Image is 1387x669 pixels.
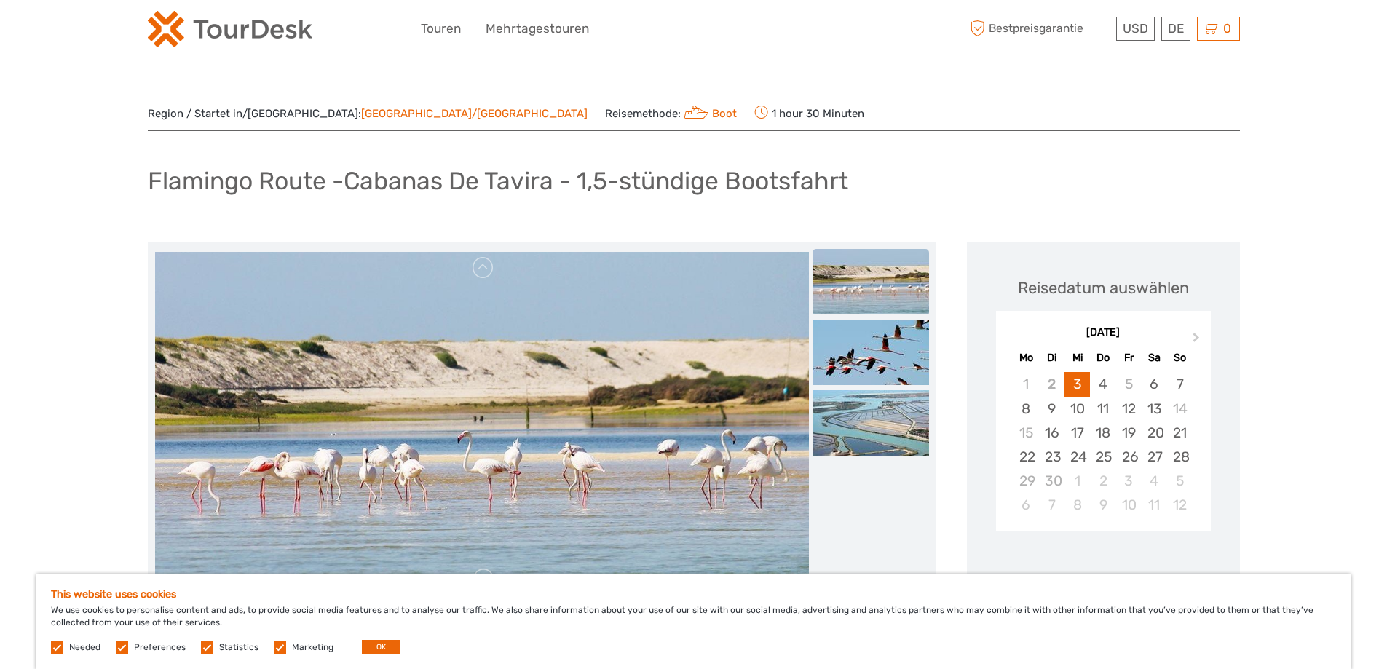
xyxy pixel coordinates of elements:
a: Mehrtagestouren [486,18,589,39]
button: OK [362,640,400,654]
div: Choose Montag, 6. Oktober 2025 [1013,493,1039,517]
div: Choose Sonntag, 5. Oktober 2025 [1167,469,1193,493]
label: Preferences [134,641,186,654]
button: Next Month [1186,329,1209,352]
div: Choose Montag, 8. September 2025 [1013,397,1039,421]
div: Di [1039,348,1064,368]
div: Choose Sonntag, 7. September 2025 [1167,372,1193,396]
div: Fr [1116,348,1142,368]
div: Not available Dienstag, 30. September 2025 [1039,469,1064,493]
div: Choose Sonntag, 12. Oktober 2025 [1167,493,1193,517]
div: Choose Samstag, 20. September 2025 [1142,421,1167,445]
div: Choose Dienstag, 16. September 2025 [1039,421,1064,445]
div: Not available Dienstag, 2. September 2025 [1039,372,1064,396]
div: Choose Samstag, 6. September 2025 [1142,372,1167,396]
div: Choose Samstag, 11. Oktober 2025 [1142,493,1167,517]
img: 621502f26dfc48e1832670662de98fa6_slider_thumbnail.jpg [813,390,929,456]
img: 2254-3441b4b5-4e5f-4d00-b396-31f1d84a6ebf_logo_small.png [148,11,312,47]
span: USD [1123,21,1148,36]
div: Not available Montag, 1. September 2025 [1013,372,1039,396]
div: Choose Sonntag, 21. September 2025 [1167,421,1193,445]
div: Choose Dienstag, 9. September 2025 [1039,397,1064,421]
div: Mo [1013,348,1039,368]
img: cc4f11ef62a347619ca2b6e5cd171a6d_slider_thumbnail.jpg [813,320,929,385]
a: Touren [421,18,461,39]
label: Needed [69,641,100,654]
a: [GEOGRAPHIC_DATA]/[GEOGRAPHIC_DATA] [361,107,588,120]
div: Choose Freitag, 12. September 2025 [1116,397,1142,421]
div: DE [1161,17,1190,41]
p: We're away right now. Please check back later! [20,25,165,37]
span: Reisemethode: [605,103,738,123]
div: Choose Mittwoch, 10. September 2025 [1064,397,1090,421]
h5: This website uses cookies [51,588,1336,601]
div: Choose Mittwoch, 8. Oktober 2025 [1064,493,1090,517]
div: Not available Sonntag, 14. September 2025 [1167,397,1193,421]
span: Region / Startet in/[GEOGRAPHIC_DATA]: [148,106,588,122]
label: Marketing [292,641,333,654]
div: Choose Sonntag, 28. September 2025 [1167,445,1193,469]
div: We use cookies to personalise content and ads, to provide social media features and to analyse ou... [36,574,1351,669]
div: Choose Freitag, 10. Oktober 2025 [1116,493,1142,517]
div: Choose Montag, 22. September 2025 [1013,445,1039,469]
div: Choose Dienstag, 7. Oktober 2025 [1039,493,1064,517]
img: 312adbd9947c466a9d355323f60c7a5d_main_slider.jpg [155,252,809,595]
div: Sa [1142,348,1167,368]
div: Choose Mittwoch, 1. Oktober 2025 [1064,469,1090,493]
div: [DATE] [996,325,1211,341]
span: Bestpreisgarantie [967,17,1113,41]
div: Choose Freitag, 19. September 2025 [1116,421,1142,445]
div: Choose Freitag, 26. September 2025 [1116,445,1142,469]
div: Do [1090,348,1115,368]
span: 0 [1221,21,1233,36]
div: Choose Samstag, 13. September 2025 [1142,397,1167,421]
div: Choose Samstag, 4. Oktober 2025 [1142,469,1167,493]
button: Open LiveChat chat widget [167,23,185,40]
div: Choose Mittwoch, 24. September 2025 [1064,445,1090,469]
div: Not available Montag, 15. September 2025 [1013,421,1039,445]
div: Choose Donnerstag, 9. Oktober 2025 [1090,493,1115,517]
div: Choose Samstag, 27. September 2025 [1142,445,1167,469]
h1: Flamingo Route -Cabanas De Tavira - 1,5-stündige Bootsfahrt [148,166,848,196]
div: Choose Donnerstag, 25. September 2025 [1090,445,1115,469]
div: Choose Mittwoch, 3. September 2025 [1064,372,1090,396]
div: Choose Donnerstag, 11. September 2025 [1090,397,1115,421]
div: Choose Dienstag, 23. September 2025 [1039,445,1064,469]
div: month 2025-09 [1000,372,1206,517]
div: Not available Freitag, 5. September 2025 [1116,372,1142,396]
div: Choose Donnerstag, 4. September 2025 [1090,372,1115,396]
div: Reisedatum auswählen [1018,277,1189,299]
div: Choose Freitag, 3. Oktober 2025 [1116,469,1142,493]
img: 312adbd9947c466a9d355323f60c7a5d_slider_thumbnail.jpg [813,249,929,314]
div: Loading... [1099,569,1108,578]
div: Mi [1064,348,1090,368]
span: 1 hour 30 Minuten [754,103,864,123]
div: Choose Donnerstag, 2. Oktober 2025 [1090,469,1115,493]
div: Not available Montag, 29. September 2025 [1013,469,1039,493]
label: Statistics [219,641,258,654]
div: Choose Mittwoch, 17. September 2025 [1064,421,1090,445]
a: Boot [681,107,738,120]
div: Choose Donnerstag, 18. September 2025 [1090,421,1115,445]
div: So [1167,348,1193,368]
